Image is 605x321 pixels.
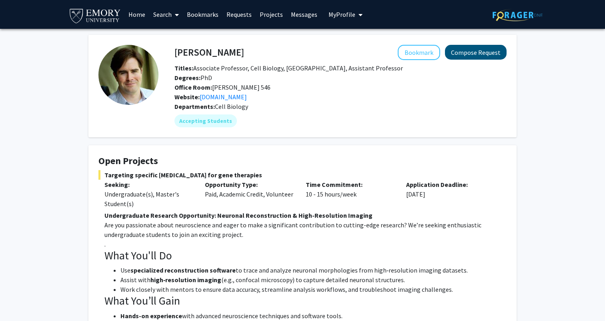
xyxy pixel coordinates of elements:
[406,180,495,189] p: Application Deadline:
[445,45,507,60] button: Compose Request to Matt Rowan
[120,275,507,285] li: Assist with (e.g., confocal microscopy) to capture detailed neuronal structures.
[104,294,507,308] h3: What You’ll Gain
[98,170,507,180] span: Targeting specific [MEDICAL_DATA] for gene therapies
[6,285,34,315] iframe: Chat
[104,189,193,209] div: Undergraduate(s), Master's Student(s)
[98,155,507,167] h4: Open Projects
[104,239,507,249] p: .
[174,114,237,127] mat-chip: Accepting Students
[150,276,221,284] strong: high‐resolution imaging
[104,220,507,239] p: Are you passionate about neuroscience and eager to make a significant contribution to cutting-edg...
[200,93,247,101] a: Opens in a new tab
[199,180,299,209] div: Paid, Academic Credit, Volunteer
[174,45,244,60] h4: [PERSON_NAME]
[104,180,193,189] p: Seeking:
[205,180,293,189] p: Opportunity Type:
[68,6,122,24] img: Emory University Logo
[174,83,270,91] span: [PERSON_NAME] 546
[124,0,149,28] a: Home
[120,265,507,275] li: Use to trace and analyze neuronal morphologies from high‐resolution imaging datasets.
[130,266,236,274] strong: specialized reconstruction software
[493,9,543,21] img: ForagerOne Logo
[174,74,212,82] span: PhD
[256,0,287,28] a: Projects
[120,285,507,294] li: Work closely with mentors to ensure data accuracy, streamline analysis workflows, and troubleshoo...
[174,83,212,91] b: Office Room:
[174,74,200,82] b: Degrees:
[287,0,321,28] a: Messages
[120,312,182,320] strong: Hands-on experience
[329,10,355,18] span: My Profile
[300,180,400,209] div: 10 - 15 hours/week
[174,64,193,72] b: Titles:
[120,311,507,321] li: with advanced neuroscience techniques and software tools.
[98,45,158,105] img: Profile Picture
[183,0,222,28] a: Bookmarks
[174,64,403,72] span: Associate Professor, Cell Biology, [GEOGRAPHIC_DATA], Assistant Professor
[306,180,394,189] p: Time Commitment:
[174,93,200,101] b: Website:
[215,102,248,110] span: Cell Biology
[104,249,507,263] h3: What You'll Do
[222,0,256,28] a: Requests
[398,45,440,60] button: Add Matt Rowan to Bookmarks
[174,102,215,110] b: Departments:
[104,211,373,219] strong: Undergraduate Research Opportunity: Neuronal Reconstruction & High-Resolution Imaging
[400,180,501,209] div: [DATE]
[149,0,183,28] a: Search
